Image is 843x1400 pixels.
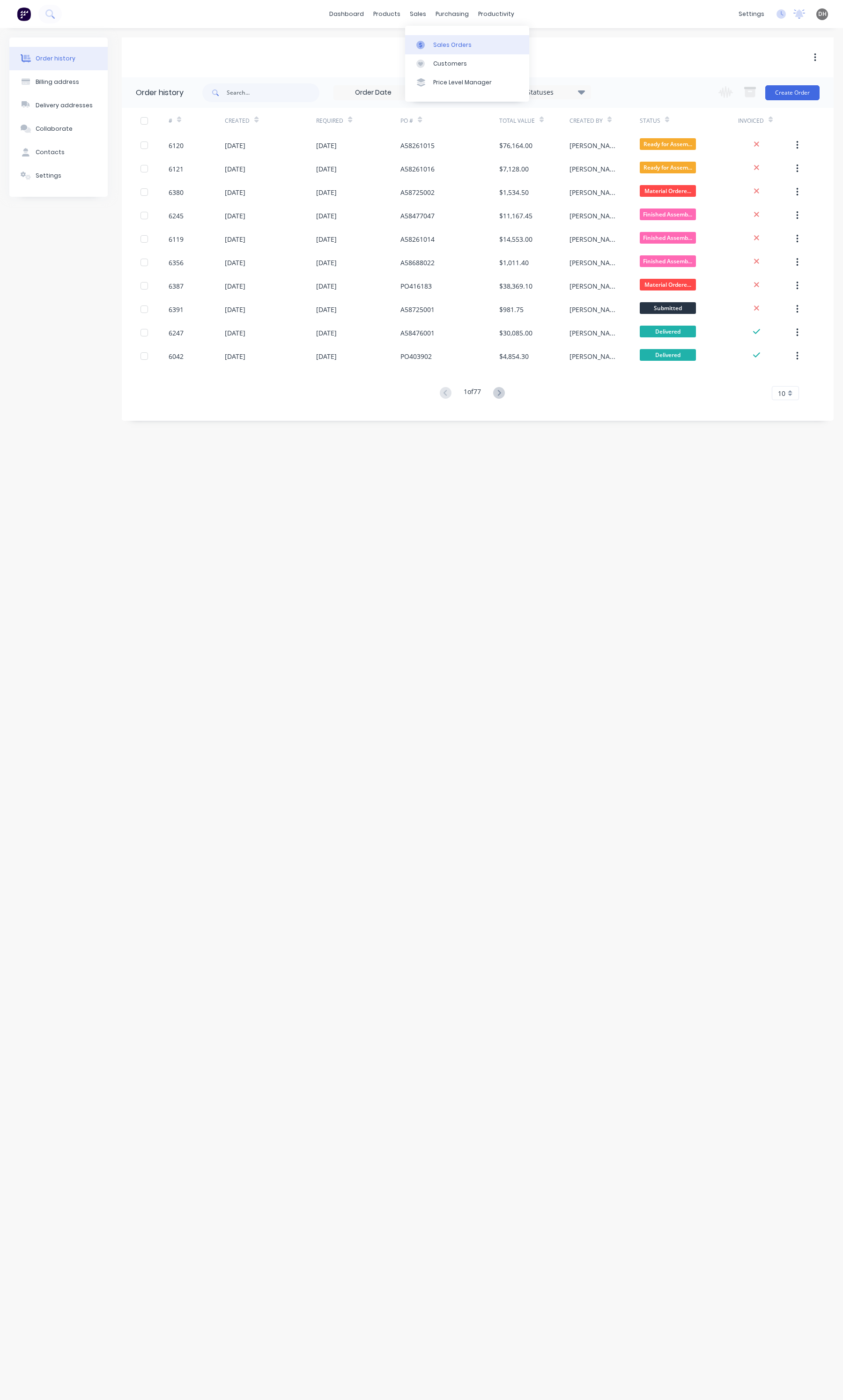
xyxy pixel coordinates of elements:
div: [PERSON_NAME] [569,187,621,197]
div: $30,085.00 [499,328,532,338]
a: dashboard [325,7,369,21]
div: [DATE] [316,305,337,314]
div: Collaborate [36,125,73,133]
div: [DATE] [225,305,245,314]
div: [DATE] [316,211,337,221]
div: [PERSON_NAME] [569,351,621,361]
div: Created [225,117,250,125]
div: sales [405,7,431,21]
div: $38,369.10 [499,281,532,291]
div: Order history [36,54,75,63]
div: Contacts [36,148,65,156]
div: [DATE] [225,258,245,268]
button: Order history [9,47,108,70]
div: [PERSON_NAME] [569,305,621,314]
div: A58261016 [400,164,435,174]
div: [DATE] [225,351,245,361]
button: Delivery addresses [9,94,108,117]
div: [PERSON_NAME] [569,328,621,338]
div: [DATE] [225,281,245,291]
div: $1,011.40 [499,258,529,268]
div: [DATE] [225,187,245,197]
div: [DATE] [225,164,245,174]
div: PO403902 [400,351,432,361]
div: [PERSON_NAME] [569,281,621,291]
div: [PERSON_NAME] [569,164,621,174]
div: $1,534.50 [499,187,529,197]
span: Finished Assemb... [640,232,696,244]
div: [DATE] [316,328,337,338]
div: Status [640,108,738,134]
div: [DATE] [316,258,337,268]
button: Contacts [9,141,108,164]
div: $14,553.00 [499,234,532,244]
div: Settings [36,171,61,180]
div: PO # [400,108,499,134]
span: Ready for Assem... [640,138,696,150]
button: Collaborate [9,117,108,141]
div: [DATE] [316,164,337,174]
div: $76,164.00 [499,141,532,150]
span: Delivered [640,326,696,337]
a: Customers [405,54,529,73]
div: [PERSON_NAME] [569,211,621,221]
div: settings [734,7,769,21]
div: $7,128.00 [499,164,529,174]
div: Invoiced [738,108,794,134]
div: [PERSON_NAME] [569,141,621,150]
div: Total Value [499,117,535,125]
div: A58261015 [400,141,435,150]
span: Delivered [640,349,696,361]
span: Finished Assemb... [640,255,696,267]
div: PO # [400,117,413,125]
div: 6247 [169,328,184,338]
div: 6380 [169,187,184,197]
div: [DATE] [225,141,245,150]
div: purchasing [431,7,473,21]
button: Create Order [765,85,820,100]
span: Ready for Assem... [640,162,696,173]
div: 6120 [169,141,184,150]
div: 6391 [169,305,184,314]
div: [DATE] [225,328,245,338]
input: Search... [227,83,319,102]
div: # [169,108,225,134]
div: 6042 [169,351,184,361]
div: 1 of 77 [464,387,481,400]
input: Order Date [334,86,413,100]
div: Billing address [36,78,79,86]
div: Delivery addresses [36,101,93,110]
button: Settings [9,164,108,187]
div: Status [640,117,660,125]
div: [DATE] [225,211,245,221]
div: [DATE] [316,281,337,291]
div: Created By [569,117,603,125]
a: Sales Orders [405,35,529,54]
div: Order history [136,87,184,98]
img: Factory [17,7,31,21]
div: [DATE] [225,234,245,244]
div: # [169,117,172,125]
span: Material Ordere... [640,279,696,290]
div: [PERSON_NAME] [569,234,621,244]
span: 10 [778,388,785,398]
div: [DATE] [316,234,337,244]
span: Material Ordere... [640,185,696,197]
span: Finished Assemb... [640,209,696,220]
div: Created [225,108,316,134]
div: Required [316,117,343,125]
div: A58725001 [400,305,435,314]
span: Submitted [640,302,696,314]
div: A58476001 [400,328,435,338]
div: Total Value [499,108,569,134]
div: Price Level Manager [433,78,492,87]
div: Invoiced [738,117,764,125]
div: PO416183 [400,281,432,291]
div: 6387 [169,281,184,291]
div: A58477047 [400,211,435,221]
div: productivity [473,7,519,21]
div: Customers [433,60,467,68]
div: 6119 [169,234,184,244]
div: 6121 [169,164,184,174]
div: Sales Orders [433,41,472,49]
